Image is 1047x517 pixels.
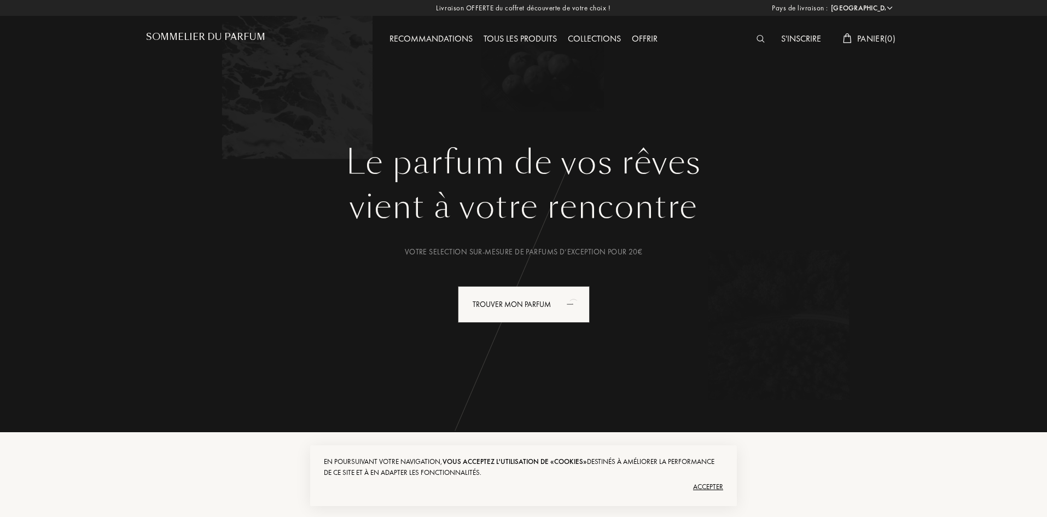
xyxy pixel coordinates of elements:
div: vient à votre rencontre [154,182,893,231]
div: Trouver mon parfum [458,286,590,323]
a: Trouver mon parfumanimation [450,286,598,323]
a: Tous les produits [478,33,562,44]
img: search_icn_white.svg [757,35,765,43]
h1: Sommelier du Parfum [146,32,265,42]
div: Accepter [324,478,723,496]
img: cart_white.svg [843,33,852,43]
a: Collections [562,33,626,44]
span: Pays de livraison : [772,3,828,14]
div: Votre selection sur-mesure de parfums d’exception pour 20€ [154,246,893,258]
div: Offrir [626,32,663,47]
div: Recommandations [384,32,478,47]
a: S'inscrire [776,33,827,44]
div: Tous les produits [478,32,562,47]
a: Sommelier du Parfum [146,32,265,47]
div: S'inscrire [776,32,827,47]
div: Collections [562,32,626,47]
div: animation [563,293,585,315]
a: Recommandations [384,33,478,44]
a: Offrir [626,33,663,44]
h1: Le parfum de vos rêves [154,143,893,182]
span: Panier ( 0 ) [857,33,895,44]
span: vous acceptez l'utilisation de «cookies» [443,457,587,466]
div: En poursuivant votre navigation, destinés à améliorer la performance de ce site et à en adapter l... [324,456,723,478]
